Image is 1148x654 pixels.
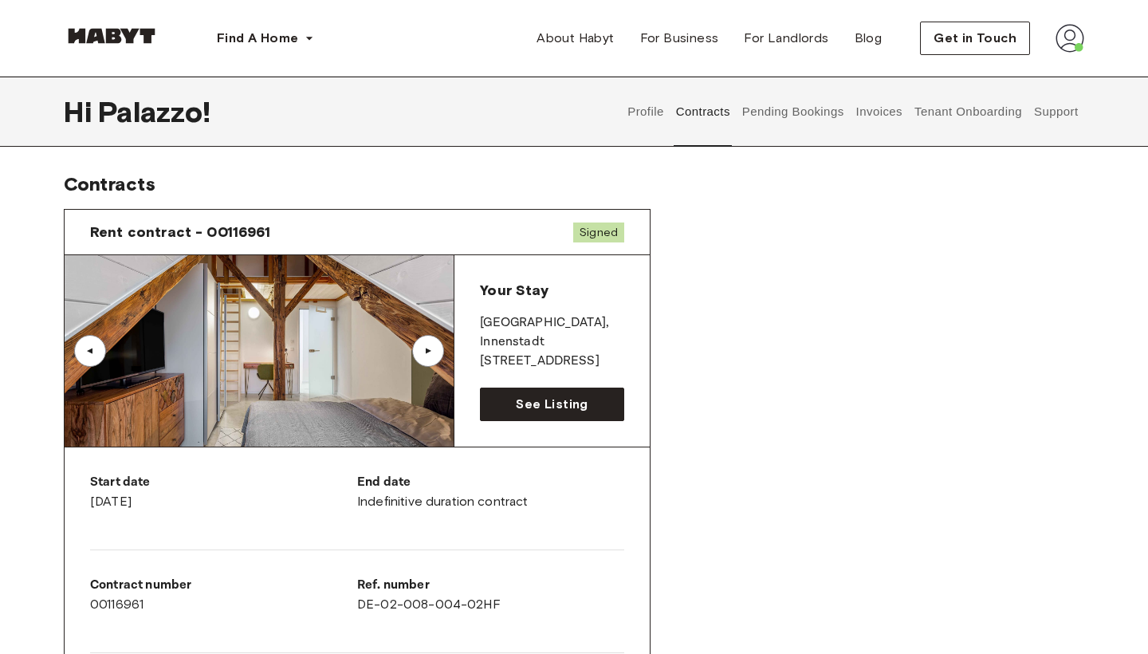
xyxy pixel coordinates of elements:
[920,22,1030,55] button: Get in Touch
[627,22,732,54] a: For Business
[480,352,624,371] p: [STREET_ADDRESS]
[64,28,159,44] img: Habyt
[740,77,846,147] button: Pending Bookings
[64,95,98,128] span: Hi
[357,473,624,492] p: End date
[842,22,895,54] a: Blog
[357,576,624,595] p: Ref. number
[640,29,719,48] span: For Business
[82,346,98,356] div: ▲
[90,223,271,242] span: Rent contract - 00116961
[90,576,357,595] p: Contract number
[934,29,1016,48] span: Get in Touch
[731,22,841,54] a: For Landlords
[622,77,1084,147] div: user profile tabs
[626,77,666,147] button: Profile
[480,388,624,421] a: See Listing
[217,29,298,48] span: Find A Home
[357,473,624,511] div: Indefinitive duration contract
[913,77,1024,147] button: Tenant Onboarding
[674,77,732,147] button: Contracts
[90,473,357,511] div: [DATE]
[744,29,828,48] span: For Landlords
[524,22,627,54] a: About Habyt
[357,576,624,614] div: DE-02-008-004-02HF
[573,223,624,242] span: Signed
[98,95,210,128] span: Palazzo !
[1032,77,1080,147] button: Support
[64,172,155,195] span: Contracts
[516,395,588,414] span: See Listing
[90,473,357,492] p: Start date
[1056,24,1084,53] img: avatar
[204,22,327,54] button: Find A Home
[480,313,624,352] p: [GEOGRAPHIC_DATA] , Innenstadt
[65,255,454,447] img: Image of the room
[855,29,883,48] span: Blog
[480,282,548,299] span: Your Stay
[420,346,436,356] div: ▲
[854,77,904,147] button: Invoices
[537,29,614,48] span: About Habyt
[90,576,357,614] div: 00116961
